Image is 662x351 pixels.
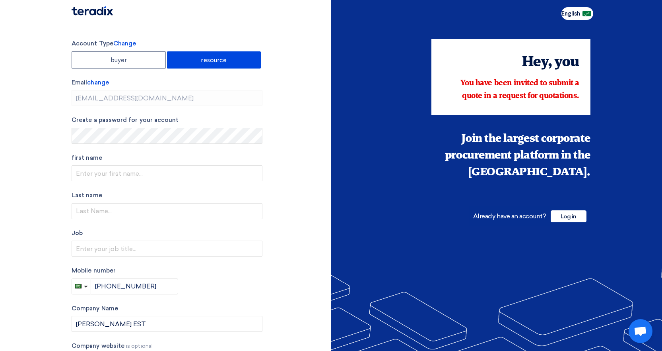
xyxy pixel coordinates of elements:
font: resource [201,57,227,64]
input: Enter your company name... [72,316,262,332]
font: Hey, you [522,55,579,70]
font: Log in [561,213,577,220]
font: Mobile number [72,267,116,274]
a: Log in [551,212,586,220]
input: Last Name... [72,203,262,219]
input: Enter your business email... [72,90,262,106]
font: Already have an account? [473,212,546,220]
font: Last name [72,192,102,199]
font: English [561,10,580,17]
font: change [87,79,109,86]
font: is optional [126,343,153,349]
font: Join the largest corporate procurement platform in the [GEOGRAPHIC_DATA]. [445,133,590,178]
font: Change [113,40,136,47]
input: Enter your job title... [72,241,262,257]
font: You have been invited to submit a quote in a request for quotations. [460,79,579,100]
font: buyer [111,57,127,64]
button: English [561,7,593,20]
font: first name [72,154,102,161]
a: Open chat [629,319,652,343]
font: Email [72,79,87,86]
input: Enter your first name... [72,165,262,181]
input: Enter phone number... [91,278,178,294]
img: Teradix logo [72,6,113,16]
img: ar-AR.png [582,11,591,17]
font: Job [72,229,83,237]
font: Company Name [72,305,118,312]
font: Company website [72,342,124,349]
font: Account Type [72,40,113,47]
font: Create a password for your account [72,116,179,124]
